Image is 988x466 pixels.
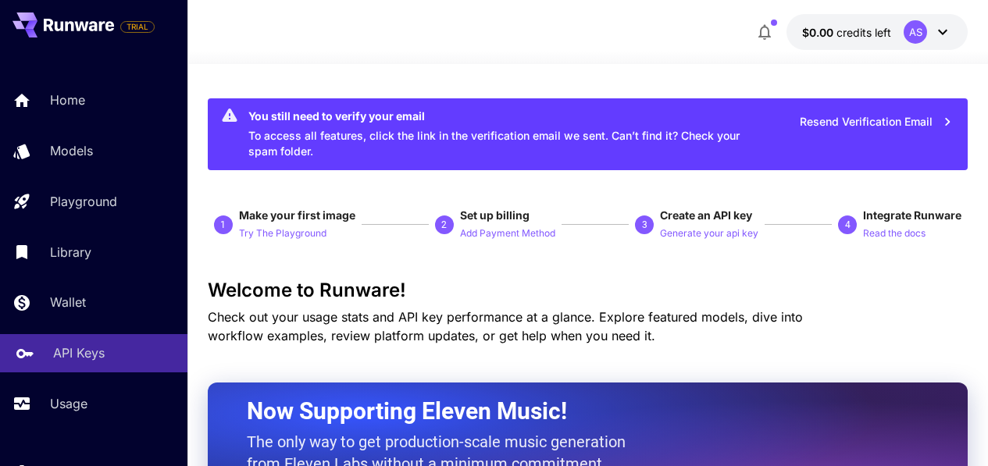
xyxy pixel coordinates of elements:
p: 2 [441,218,447,232]
p: 1 [220,218,226,232]
button: $0.00AS [786,14,968,50]
span: Check out your usage stats and API key performance at a glance. Explore featured models, dive int... [208,309,803,343]
p: Read the docs [863,226,926,241]
span: Set up billing [460,208,530,222]
button: Add Payment Method [460,223,555,242]
span: Make your first image [239,208,355,222]
button: Read the docs [863,223,926,242]
p: Home [50,91,85,109]
p: 4 [845,218,851,232]
p: Models [50,141,93,160]
button: Generate your api key [660,223,758,242]
p: Library [50,243,91,261]
p: API Keys [53,343,105,362]
button: Try The Playground [239,223,326,242]
p: 3 [642,218,647,232]
p: Wallet [50,293,86,311]
p: Try The Playground [239,226,326,241]
span: Add your payment card to enable full platform functionality. [120,17,155,36]
span: TRIAL [121,21,154,33]
div: AS [904,20,927,44]
p: Generate your api key [660,226,758,241]
h3: Welcome to Runware! [208,279,968,301]
span: $0.00 [802,26,836,39]
p: Usage [50,394,87,413]
span: Create an API key [660,208,752,222]
div: You still need to verify your email [248,108,754,124]
div: To access all features, click the link in the verification email we sent. Can’t find it? Check yo... [248,103,754,165]
h2: Now Supporting Eleven Music! [247,397,890,426]
span: credits left [836,26,891,39]
p: Add Payment Method [460,226,555,241]
button: Resend Verification Email [791,106,961,138]
p: Playground [50,192,117,211]
span: Integrate Runware [863,208,961,222]
div: $0.00 [802,24,891,41]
